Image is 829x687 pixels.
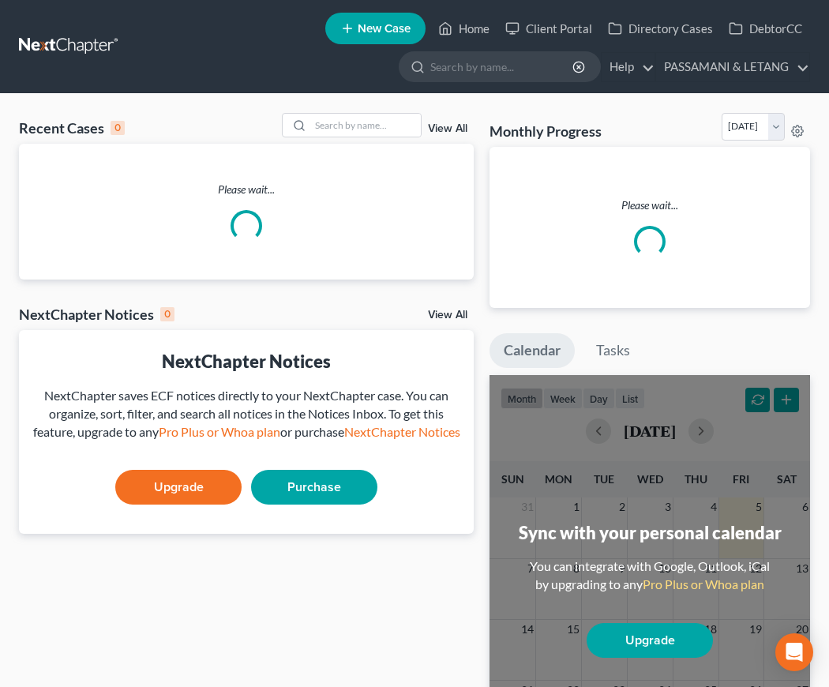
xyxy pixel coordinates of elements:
[32,349,461,374] div: NextChapter Notices
[643,576,764,591] a: Pro Plus or Whoa plan
[602,53,655,81] a: Help
[587,623,713,658] a: Upgrade
[111,121,125,135] div: 0
[490,122,602,141] h3: Monthly Progress
[32,387,461,441] div: NextChapter saves ECF notices directly to your NextChapter case. You can organize, sort, filter, ...
[656,53,809,81] a: PASSAMANI & LETANG
[310,114,421,137] input: Search by name...
[721,14,810,43] a: DebtorCC
[490,333,575,368] a: Calendar
[358,23,411,35] span: New Case
[497,14,600,43] a: Client Portal
[19,182,474,197] p: Please wait...
[19,305,174,324] div: NextChapter Notices
[775,633,813,671] div: Open Intercom Messenger
[344,424,460,439] a: NextChapter Notices
[428,310,467,321] a: View All
[430,14,497,43] a: Home
[519,520,782,545] div: Sync with your personal calendar
[502,197,797,213] p: Please wait...
[160,307,174,321] div: 0
[251,470,377,505] a: Purchase
[600,14,721,43] a: Directory Cases
[428,123,467,134] a: View All
[115,470,242,505] a: Upgrade
[430,52,575,81] input: Search by name...
[19,118,125,137] div: Recent Cases
[523,557,776,594] div: You can integrate with Google, Outlook, iCal by upgrading to any
[159,424,280,439] a: Pro Plus or Whoa plan
[582,333,644,368] a: Tasks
